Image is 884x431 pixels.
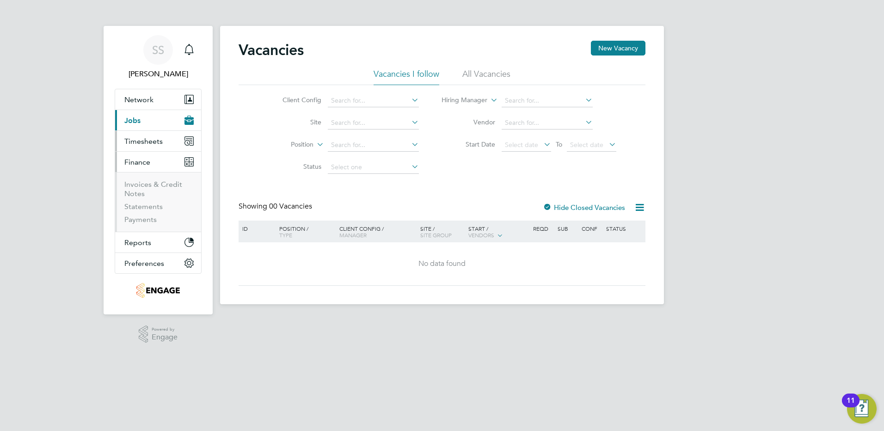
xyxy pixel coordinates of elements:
[579,221,603,236] div: Conf
[239,202,314,211] div: Showing
[152,326,178,333] span: Powered by
[468,231,494,239] span: Vendors
[124,259,164,268] span: Preferences
[272,221,337,243] div: Position /
[502,94,593,107] input: Search for...
[104,26,213,314] nav: Main navigation
[124,158,150,166] span: Finance
[136,283,179,298] img: carmichael-logo-retina.png
[240,259,644,269] div: No data found
[269,202,312,211] span: 00 Vacancies
[505,141,538,149] span: Select date
[240,221,272,236] div: ID
[420,231,452,239] span: Site Group
[328,139,419,152] input: Search for...
[139,326,178,343] a: Powered byEngage
[374,68,439,85] li: Vacancies I follow
[434,96,487,105] label: Hiring Manager
[418,221,467,243] div: Site /
[152,44,164,56] span: SS
[239,41,304,59] h2: Vacancies
[115,232,201,252] button: Reports
[328,117,419,129] input: Search for...
[115,283,202,298] a: Go to home page
[531,221,555,236] div: Reqd
[115,152,201,172] button: Finance
[328,161,419,174] input: Select one
[268,162,321,171] label: Status
[115,110,201,130] button: Jobs
[442,140,495,148] label: Start Date
[555,221,579,236] div: Sub
[337,221,418,243] div: Client Config /
[124,137,163,146] span: Timesheets
[115,131,201,151] button: Timesheets
[124,116,141,125] span: Jobs
[115,35,202,80] a: SS[PERSON_NAME]
[115,172,201,232] div: Finance
[115,89,201,110] button: Network
[462,68,510,85] li: All Vacancies
[847,400,855,413] div: 11
[502,117,593,129] input: Search for...
[466,221,531,244] div: Start /
[124,180,182,198] a: Invoices & Credit Notes
[115,253,201,273] button: Preferences
[279,231,292,239] span: Type
[124,95,153,104] span: Network
[268,118,321,126] label: Site
[339,231,367,239] span: Manager
[591,41,645,55] button: New Vacancy
[570,141,603,149] span: Select date
[553,138,565,150] span: To
[328,94,419,107] input: Search for...
[115,68,202,80] span: Saranija Sivapalan
[260,140,313,149] label: Position
[124,202,163,211] a: Statements
[604,221,644,236] div: Status
[543,203,625,212] label: Hide Closed Vacancies
[442,118,495,126] label: Vendor
[124,238,151,247] span: Reports
[268,96,321,104] label: Client Config
[152,333,178,341] span: Engage
[124,215,157,224] a: Payments
[847,394,877,424] button: Open Resource Center, 11 new notifications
